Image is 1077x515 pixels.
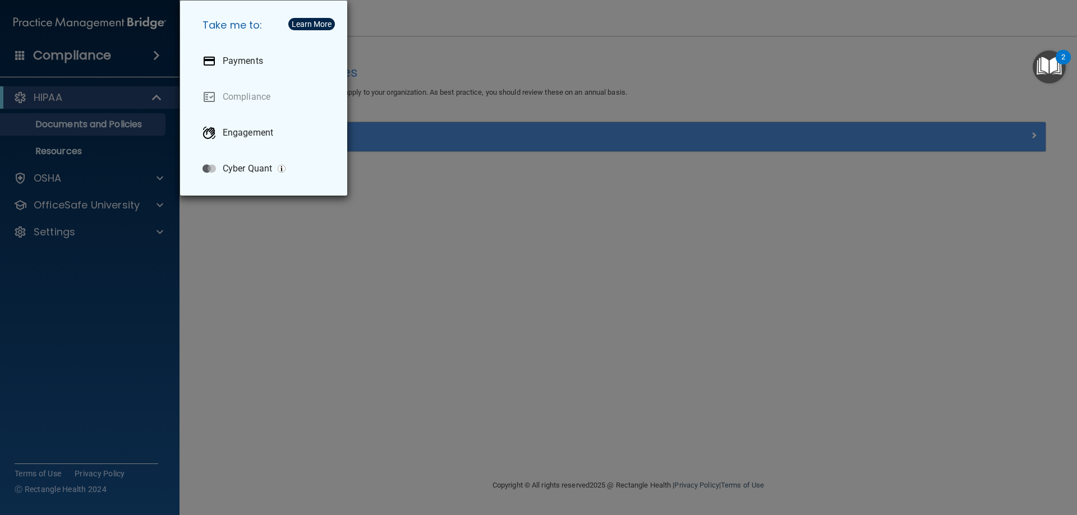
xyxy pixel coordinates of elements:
[194,81,338,113] a: Compliance
[1033,50,1066,83] button: Open Resource Center, 2 new notifications
[223,127,273,138] p: Engagement
[223,55,263,67] p: Payments
[194,10,338,41] h5: Take me to:
[1061,57,1065,72] div: 2
[292,20,332,28] div: Learn More
[194,45,338,77] a: Payments
[223,163,272,174] p: Cyber Quant
[194,117,338,149] a: Engagement
[288,18,335,30] button: Learn More
[194,153,338,184] a: Cyber Quant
